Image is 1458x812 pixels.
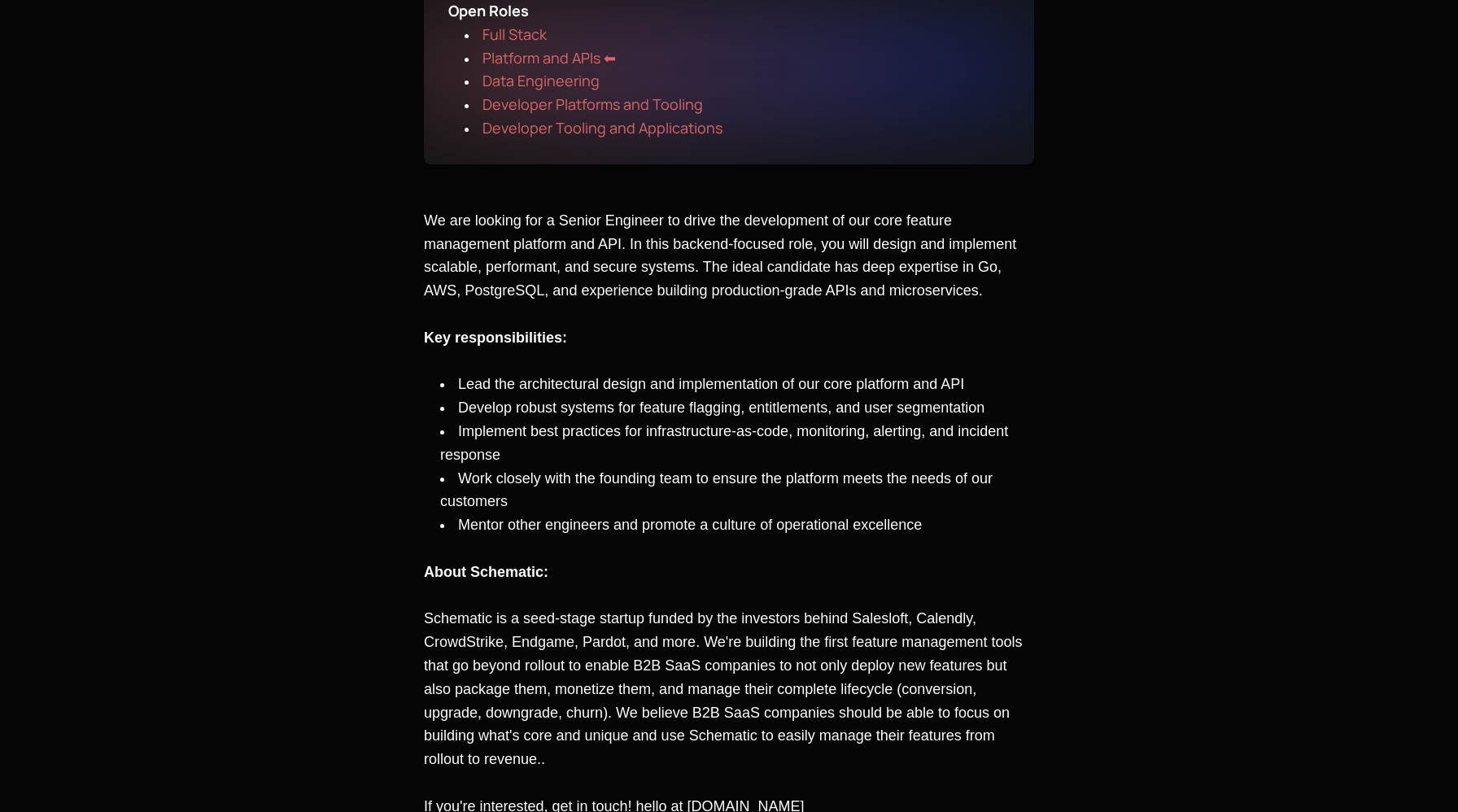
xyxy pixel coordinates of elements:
span: Lead the architectural design and implementation of our core platform and API [458,376,964,392]
span: Platform and APIs ⬅ [482,48,616,68]
span: We are looking for a Senior Engineer to drive the development of our core feature management plat... [424,212,1020,299]
span: Develop robust systems for feature flagging, entitlements, and user segmentation [458,399,984,416]
a: Platform and APIs ⬅ [482,52,616,66]
span: Mentor other engineers and promote a culture of operational excellence [458,517,922,533]
a: Full Stack [482,28,547,42]
span: Work closely with the founding team to ensure the platform meets the needs of our customers [440,470,997,510]
span: Schematic is a seed-stage startup funded by the investors behind Salesloft, Calendly, CrowdStrike... [424,610,1027,767]
span: Developer Tooling and Applications [482,118,722,138]
span: Full Stack [482,24,547,44]
a: Data Engineering [482,75,600,89]
span: Open Roles [448,1,529,20]
a: Developer Tooling and Applications [482,122,722,136]
a: Developer Platforms and Tooling [482,98,703,112]
span: Key responsibilities: [424,330,567,346]
span: About Schematic: [424,564,548,580]
span: Data Engineering [482,71,600,90]
span: Implement best practices for infrastructure-as-code, monitoring, alerting, and incident response [440,423,1012,463]
span: Developer Platforms and Tooling [482,94,703,114]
